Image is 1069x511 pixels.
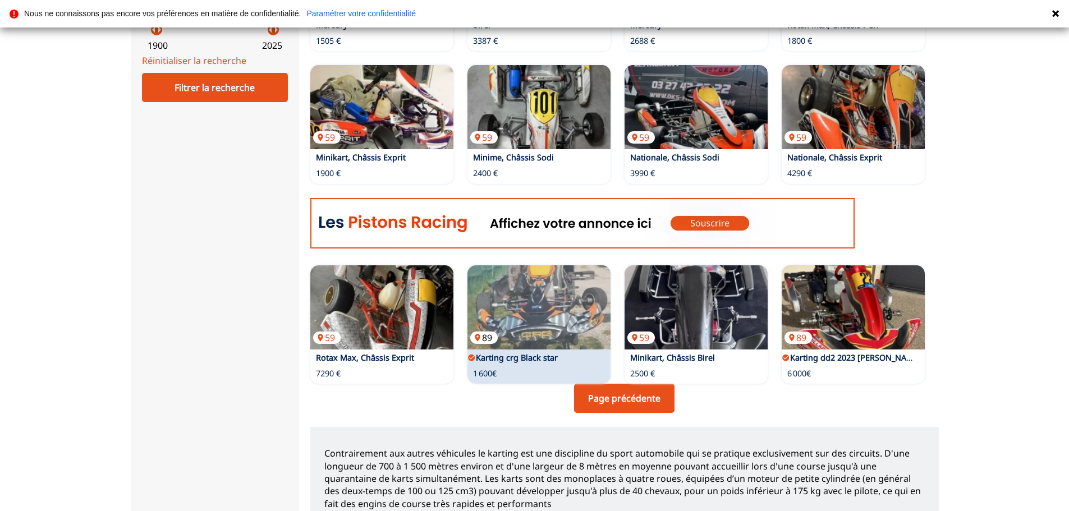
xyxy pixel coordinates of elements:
[627,131,655,144] p: 59
[313,131,341,144] p: 59
[787,368,811,379] p: 6 000€
[467,65,611,149] img: Minime, Châssis Sodi
[316,35,341,47] p: 1505 €
[316,368,341,379] p: 7290 €
[473,368,497,379] p: 1 600€
[782,65,925,149] img: Nationale, Châssis Exprit
[782,65,925,149] a: Nationale, Châssis Exprit59
[782,265,925,349] img: Karting dd2 2023 OTK Gillard
[787,20,878,30] a: Rotax Max, Châssis PCR
[473,168,498,179] p: 2400 €
[790,352,921,363] a: Karting dd2 2023 [PERSON_NAME]
[574,384,675,413] a: Page précédente
[470,131,498,144] p: 59
[153,23,166,36] p: arrow_right
[324,447,925,510] p: Contrairement aux autres véhicules le karting est une discipline du sport automobile qui se prati...
[630,20,662,30] a: Mercury
[476,352,558,363] a: Karting crg Black star
[787,35,812,47] p: 1800 €
[625,265,768,349] img: Minikart, Châssis Birel
[316,352,414,363] a: Rotax Max, Châssis Exprit
[467,265,611,349] img: Karting crg Black star
[306,10,416,17] a: Paramétrer votre confidentialité
[310,65,453,149] a: Minikart, Châssis Exprit59
[784,131,812,144] p: 59
[787,168,812,179] p: 4290 €
[630,168,655,179] p: 3990 €
[316,168,341,179] p: 1900 €
[269,23,283,36] p: arrow_right
[470,332,498,344] p: 89
[630,35,655,47] p: 2688 €
[473,20,490,30] a: birel
[625,65,768,149] a: Nationale, Châssis Sodi59
[782,265,925,349] a: Karting dd2 2023 OTK Gillard89
[147,23,160,36] p: arrow_left
[310,65,453,149] img: Minikart, Châssis Exprit
[313,332,341,344] p: 59
[787,152,882,163] a: Nationale, Châssis Exprit
[627,332,655,344] p: 59
[625,265,768,349] a: Minikart, Châssis Birel59
[473,152,554,163] a: Minime, Châssis Sodi
[630,352,715,363] a: Minikart, Châssis Birel
[784,332,812,344] p: 89
[625,65,768,149] img: Nationale, Châssis Sodi
[24,10,301,17] p: Nous ne connaissons pas encore vos préférences en matière de confidentialité.
[310,265,453,349] img: Rotax Max, Châssis Exprit
[467,265,611,349] a: Karting crg Black star89
[142,54,246,67] a: Réinitialiser la recherche
[630,368,655,379] p: 2500 €
[310,265,453,349] a: Rotax Max, Châssis Exprit59
[264,23,277,36] p: arrow_left
[262,39,282,52] p: 2025
[316,152,406,163] a: Minikart, Châssis Exprit
[142,73,288,102] div: Filtrer la recherche
[473,35,498,47] p: 3387 €
[148,39,168,52] p: 1900
[316,20,347,30] a: Mercury
[630,152,719,163] a: Nationale, Châssis Sodi
[467,65,611,149] a: Minime, Châssis Sodi59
